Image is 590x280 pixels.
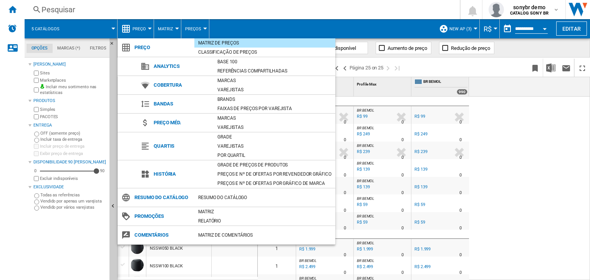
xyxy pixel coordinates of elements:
[150,141,214,152] span: Quartis
[214,67,335,75] div: Referências compartilhadas
[194,48,335,56] div: Classificação de preços
[214,114,335,122] div: Marcas
[214,58,335,66] div: Base 100
[131,192,194,203] span: Resumo do catálogo
[194,39,335,47] div: Matriz de preços
[131,211,194,222] span: Promoções
[150,80,214,91] span: Cobertura
[150,169,214,180] span: História
[150,117,214,128] span: Preço méd.
[131,42,194,53] span: Preço
[214,152,335,159] div: Por quartil
[214,180,335,187] div: Preços e Nº de ofertas por gráfico de marca
[194,208,335,216] div: Matriz
[214,170,335,178] div: Preços e Nº de ofertas por revendedor gráfico
[194,194,335,201] div: Resumo do catálogo
[194,217,335,225] div: Relatório
[214,77,335,84] div: Marcas
[214,161,335,169] div: Grade de preços de produtos
[131,230,194,240] span: Comentários
[214,124,335,131] div: Varejistas
[214,86,335,94] div: Varejistas
[214,133,335,141] div: Grade
[214,105,335,112] div: Faixas de preços por varejista
[194,231,335,239] div: Matriz de comentários
[214,96,335,103] div: Brands
[214,142,335,150] div: Varejistas
[150,61,214,72] span: Analytics
[150,99,214,109] span: Bandas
